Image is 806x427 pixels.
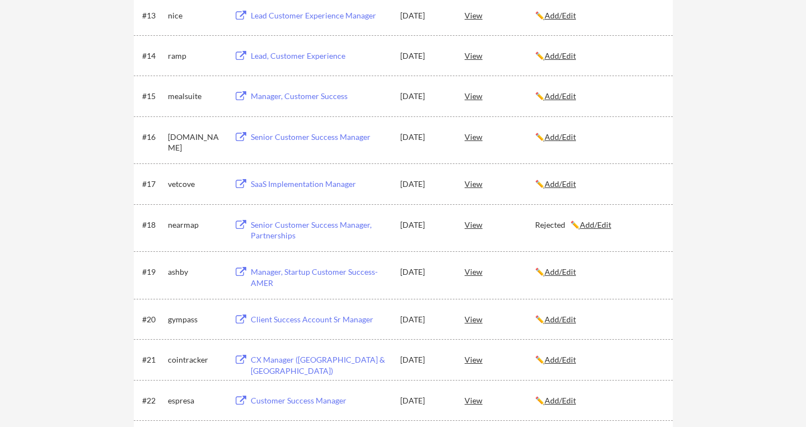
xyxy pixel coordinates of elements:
[465,390,535,410] div: View
[142,132,164,143] div: #16
[400,266,449,278] div: [DATE]
[142,314,164,325] div: #20
[465,309,535,329] div: View
[142,395,164,406] div: #22
[545,11,576,20] u: Add/Edit
[545,315,576,324] u: Add/Edit
[400,354,449,365] div: [DATE]
[545,355,576,364] u: Add/Edit
[545,267,576,276] u: Add/Edit
[465,173,535,194] div: View
[142,219,164,231] div: #18
[142,50,164,62] div: #14
[545,51,576,60] u: Add/Edit
[465,45,535,65] div: View
[535,179,663,190] div: ✏️
[400,314,449,325] div: [DATE]
[168,50,224,62] div: ramp
[545,132,576,142] u: Add/Edit
[251,354,390,376] div: CX Manager ([GEOGRAPHIC_DATA] & [GEOGRAPHIC_DATA])
[535,10,663,21] div: ✏️
[168,179,224,190] div: vetcove
[535,395,663,406] div: ✏️
[168,91,224,102] div: mealsuite
[251,91,390,102] div: Manager, Customer Success
[400,395,449,406] div: [DATE]
[142,179,164,190] div: #17
[400,91,449,102] div: [DATE]
[168,266,224,278] div: ashby
[251,395,390,406] div: Customer Success Manager
[535,132,663,143] div: ✏️
[465,214,535,234] div: View
[535,266,663,278] div: ✏️
[465,126,535,147] div: View
[465,5,535,25] div: View
[400,219,449,231] div: [DATE]
[168,132,224,153] div: [DOMAIN_NAME]
[251,132,390,143] div: Senior Customer Success Manager
[168,395,224,406] div: espresa
[465,349,535,369] div: View
[251,10,390,21] div: Lead Customer Experience Manager
[545,179,576,189] u: Add/Edit
[400,132,449,143] div: [DATE]
[168,354,224,365] div: cointracker
[535,314,663,325] div: ✏️
[251,219,390,241] div: Senior Customer Success Manager, Partnerships
[465,261,535,281] div: View
[168,219,224,231] div: nearmap
[400,10,449,21] div: [DATE]
[168,314,224,325] div: gympass
[400,50,449,62] div: [DATE]
[142,10,164,21] div: #13
[535,50,663,62] div: ✏️
[545,91,576,101] u: Add/Edit
[142,266,164,278] div: #19
[465,86,535,106] div: View
[400,179,449,190] div: [DATE]
[580,220,611,229] u: Add/Edit
[142,91,164,102] div: #15
[545,396,576,405] u: Add/Edit
[168,10,224,21] div: nice
[251,266,390,288] div: Manager, Startup Customer Success- AMER
[251,179,390,190] div: SaaS Implementation Manager
[535,354,663,365] div: ✏️
[251,50,390,62] div: Lead, Customer Experience
[535,219,663,231] div: Rejected ✏️
[142,354,164,365] div: #21
[251,314,390,325] div: Client Success Account Sr Manager
[535,91,663,102] div: ✏️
